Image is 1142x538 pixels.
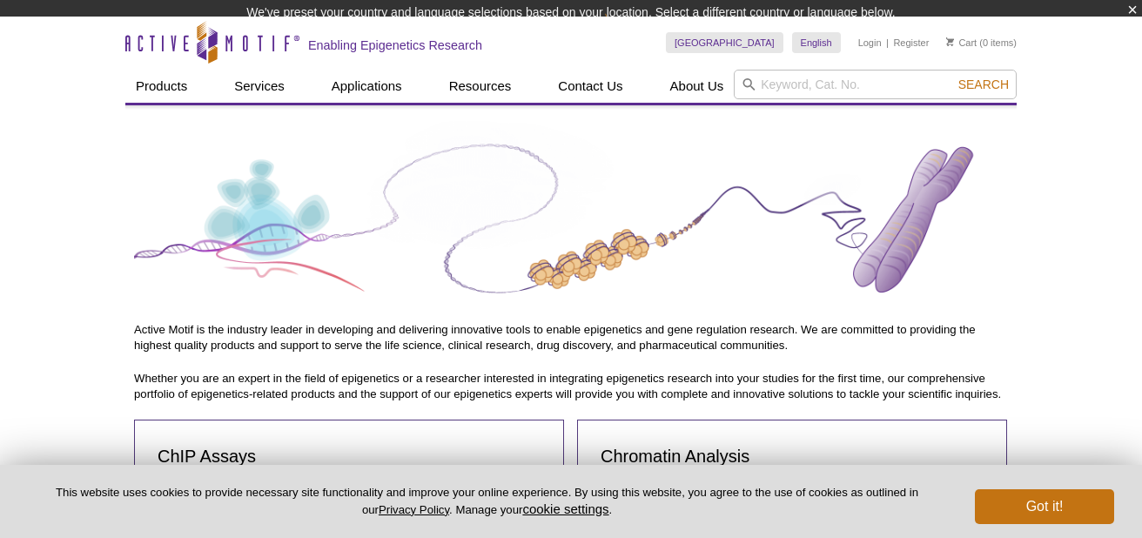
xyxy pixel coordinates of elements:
a: Resources [439,70,522,103]
a: Login [858,37,882,49]
img: Change Here [605,13,651,54]
a: Products [125,70,198,103]
a: Register [893,37,929,49]
p: Active Motif is the industry leader in developing and delivering innovative tools to enable epige... [134,322,1008,353]
img: Product Guide [134,121,1008,318]
button: Got it! [975,489,1114,524]
button: cookie settings [522,501,608,516]
img: Your Cart [946,37,954,46]
span: Search [958,77,1009,91]
span: ChIP Assays [158,447,256,466]
button: Search [953,77,1014,92]
a: Cart [946,37,977,49]
a: Applications [321,70,413,103]
a: ChIP Assays [152,438,261,475]
a: Contact Us [547,70,633,103]
a: Chromatin Analysis [595,438,755,475]
a: Privacy Policy [379,503,449,516]
a: [GEOGRAPHIC_DATA] [666,32,783,53]
li: | [886,32,889,53]
li: (0 items) [946,32,1017,53]
span: Chromatin Analysis [601,447,749,466]
input: Keyword, Cat. No. [734,70,1017,99]
a: Services [224,70,295,103]
p: Whether you are an expert in the field of epigenetics or a researcher interested in integrating e... [134,371,1008,402]
a: English [792,32,841,53]
p: This website uses cookies to provide necessary site functionality and improve your online experie... [28,485,946,518]
h2: Enabling Epigenetics Research [308,37,482,53]
a: About Us [660,70,735,103]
